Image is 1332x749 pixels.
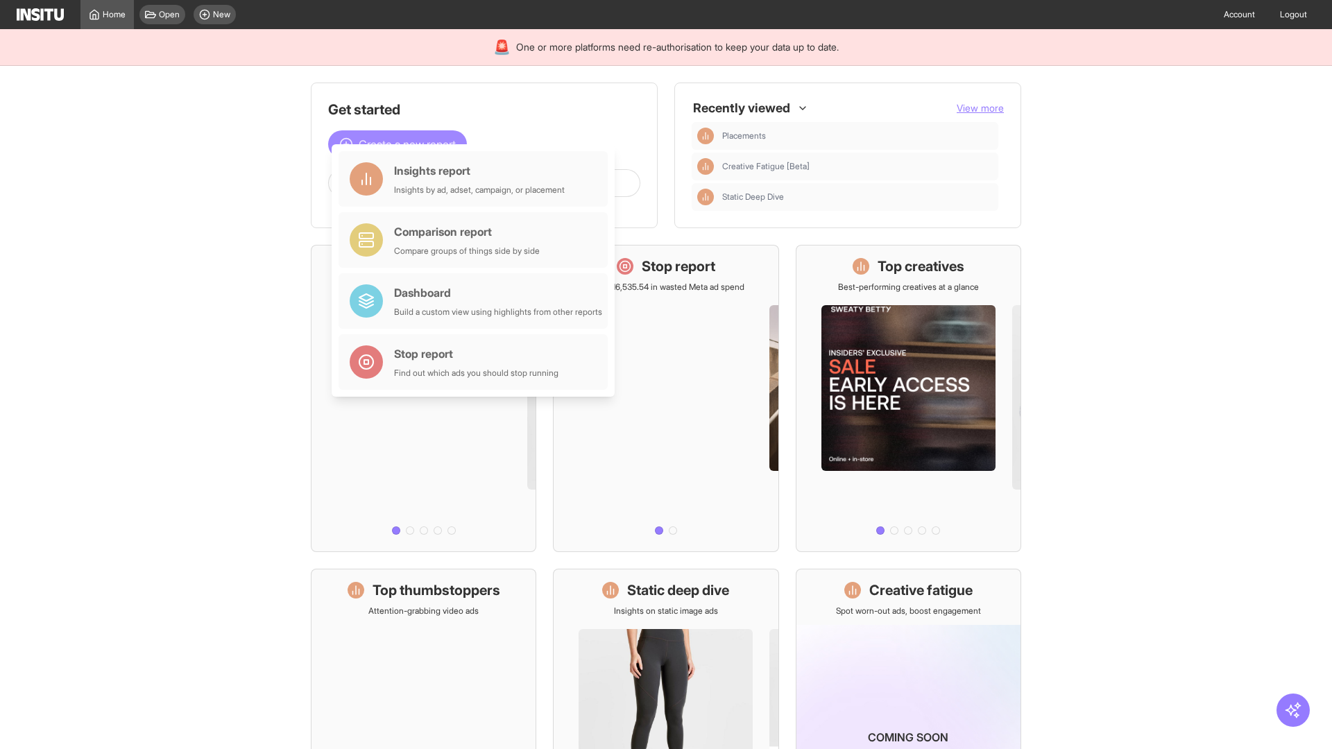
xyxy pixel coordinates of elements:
[697,189,714,205] div: Insights
[588,282,744,293] p: Save £16,535.54 in wasted Meta ad spend
[627,580,729,600] h1: Static deep dive
[394,345,558,362] div: Stop report
[328,100,640,119] h1: Get started
[359,136,456,153] span: Create a new report
[394,246,540,257] div: Compare groups of things side by side
[642,257,715,276] h1: Stop report
[394,307,602,318] div: Build a custom view using highlights from other reports
[957,102,1004,114] span: View more
[159,9,180,20] span: Open
[697,128,714,144] div: Insights
[878,257,964,276] h1: Top creatives
[614,605,718,617] p: Insights on static image ads
[722,191,784,203] span: Static Deep Dive
[722,191,993,203] span: Static Deep Dive
[697,158,714,175] div: Insights
[722,130,993,141] span: Placements
[493,37,511,57] div: 🚨
[722,161,810,172] span: Creative Fatigue [Beta]
[373,580,500,600] h1: Top thumbstoppers
[103,9,126,20] span: Home
[394,368,558,379] div: Find out which ads you should stop running
[213,9,230,20] span: New
[328,130,467,158] button: Create a new report
[394,223,540,240] div: Comparison report
[553,245,778,552] a: Stop reportSave £16,535.54 in wasted Meta ad spend
[394,184,565,196] div: Insights by ad, adset, campaign, or placement
[722,161,993,172] span: Creative Fatigue [Beta]
[796,245,1021,552] a: Top creativesBest-performing creatives at a glance
[311,245,536,552] a: What's live nowSee all active ads instantly
[957,101,1004,115] button: View more
[516,40,839,54] span: One or more platforms need re-authorisation to keep your data up to date.
[722,130,766,141] span: Placements
[394,284,602,301] div: Dashboard
[368,605,479,617] p: Attention-grabbing video ads
[394,162,565,179] div: Insights report
[838,282,979,293] p: Best-performing creatives at a glance
[17,8,64,21] img: Logo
